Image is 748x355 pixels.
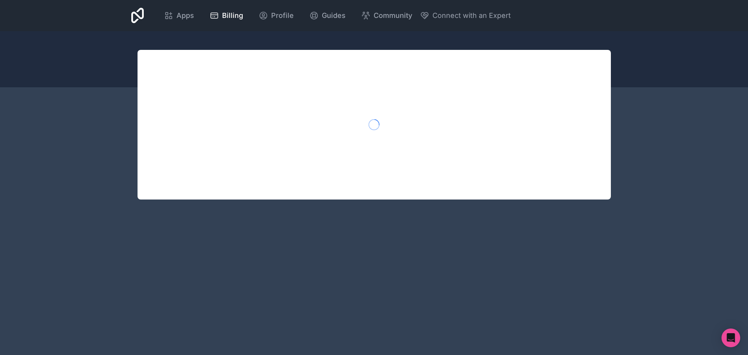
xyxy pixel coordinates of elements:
span: Guides [322,10,346,21]
span: Billing [222,10,243,21]
div: Open Intercom Messenger [722,329,740,347]
a: Guides [303,7,352,24]
span: Community [374,10,412,21]
button: Connect with an Expert [420,10,511,21]
span: Apps [176,10,194,21]
span: Profile [271,10,294,21]
a: Apps [158,7,200,24]
a: Billing [203,7,249,24]
span: Connect with an Expert [432,10,511,21]
a: Profile [252,7,300,24]
a: Community [355,7,418,24]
